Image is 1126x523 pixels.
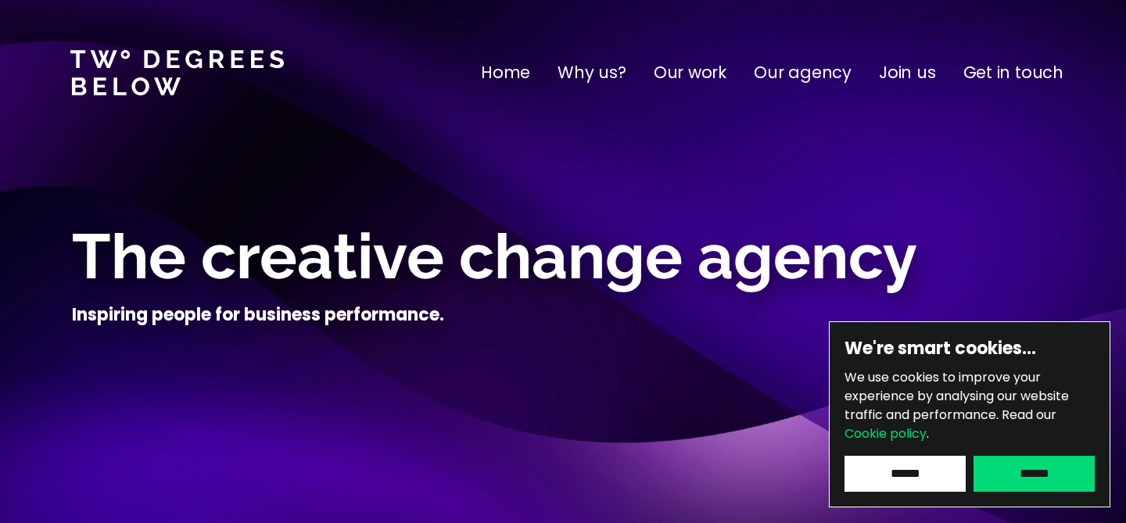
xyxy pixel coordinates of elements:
a: Why us? [558,60,626,85]
a: Our work [654,60,726,85]
p: We use cookies to improve your experience by analysing our website traffic and performance. [844,368,1095,443]
span: Read our . [844,406,1056,442]
h4: Inspiring people for business performance. [72,303,444,327]
a: Home [481,60,530,85]
a: Our agency [754,60,852,85]
a: Get in touch [963,60,1063,85]
a: Cookie policy [844,424,927,442]
h6: We're smart cookies… [844,337,1095,360]
a: Join us [879,60,936,85]
span: The creative change agency [72,220,917,293]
